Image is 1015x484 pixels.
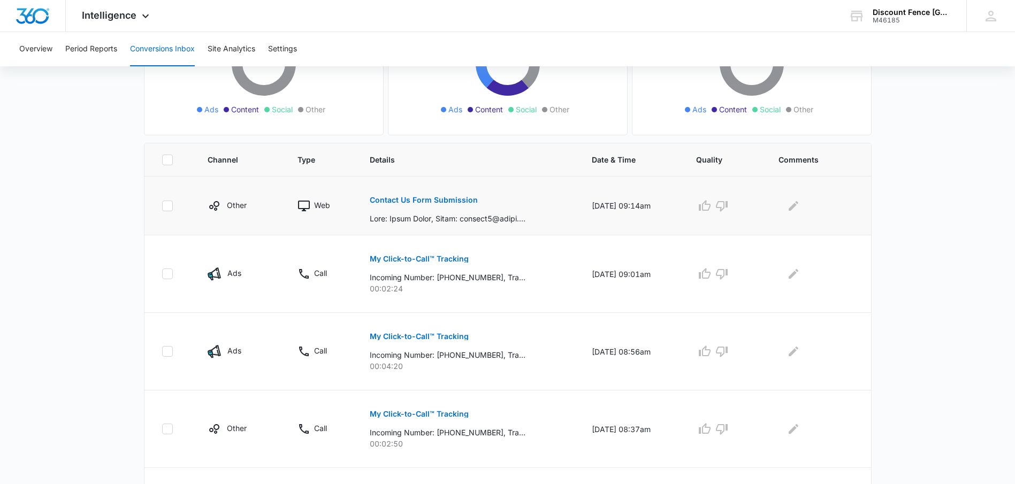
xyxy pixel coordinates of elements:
[231,104,259,115] span: Content
[370,272,525,283] p: Incoming Number: [PHONE_NUMBER], Tracking Number: [PHONE_NUMBER], Ring To: [PHONE_NUMBER], Caller...
[370,283,566,294] p: 00:02:24
[370,438,566,449] p: 00:02:50
[579,390,683,468] td: [DATE] 08:37am
[204,104,218,115] span: Ads
[692,104,706,115] span: Ads
[227,422,247,434] p: Other
[785,343,802,360] button: Edit Comments
[297,154,329,165] span: Type
[579,176,683,235] td: [DATE] 09:14am
[475,104,503,115] span: Content
[785,197,802,214] button: Edit Comments
[785,420,802,437] button: Edit Comments
[516,104,537,115] span: Social
[370,333,469,340] p: My Click-to-Call™ Tracking
[314,422,327,434] p: Call
[314,267,327,279] p: Call
[370,427,525,438] p: Incoming Number: [PHONE_NUMBER], Tracking Number: [PHONE_NUMBER], Ring To: [PHONE_NUMBER], Caller...
[873,8,951,17] div: account name
[314,199,330,211] p: Web
[306,104,325,115] span: Other
[268,32,297,66] button: Settings
[370,324,469,349] button: My Click-to-Call™ Tracking
[19,32,52,66] button: Overview
[370,246,469,272] button: My Click-to-Call™ Tracking
[779,154,838,165] span: Comments
[873,17,951,24] div: account id
[227,199,247,211] p: Other
[370,349,525,360] p: Incoming Number: [PHONE_NUMBER], Tracking Number: [PHONE_NUMBER], Ring To: [PHONE_NUMBER], Caller...
[227,345,241,356] p: Ads
[82,10,136,21] span: Intelligence
[785,265,802,282] button: Edit Comments
[208,32,255,66] button: Site Analytics
[719,104,747,115] span: Content
[370,196,478,204] p: Contact Us Form Submission
[208,154,256,165] span: Channel
[370,360,566,372] p: 00:04:20
[272,104,293,115] span: Social
[448,104,462,115] span: Ads
[592,154,655,165] span: Date & Time
[314,345,327,356] p: Call
[550,104,569,115] span: Other
[579,235,683,313] td: [DATE] 09:01am
[696,154,737,165] span: Quality
[370,410,469,418] p: My Click-to-Call™ Tracking
[760,104,781,115] span: Social
[370,401,469,427] button: My Click-to-Call™ Tracking
[370,213,525,224] p: Lore: Ipsum Dolor, Sitam: consect5@adipi.eli (seddoe:tempori0@utlab.etd), Magna: (741) 353-0303, ...
[793,104,813,115] span: Other
[227,267,241,279] p: Ads
[579,313,683,390] td: [DATE] 08:56am
[65,32,117,66] button: Period Reports
[370,154,551,165] span: Details
[370,255,469,263] p: My Click-to-Call™ Tracking
[370,187,478,213] button: Contact Us Form Submission
[130,32,195,66] button: Conversions Inbox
